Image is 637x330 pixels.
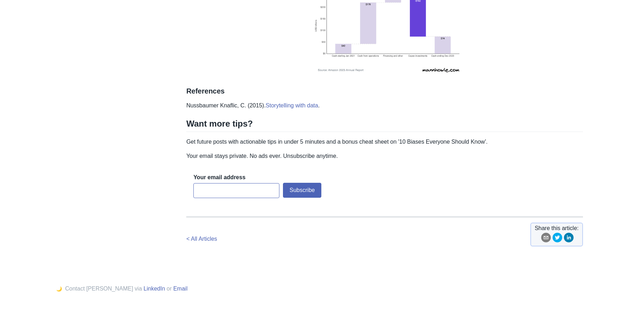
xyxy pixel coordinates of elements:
[186,152,583,160] p: Your email stays private. No ads ever. Unsubscribe anytime.
[541,233,551,245] button: email
[186,87,583,96] h3: References
[186,101,583,110] p: Nussbaumer Knaflic, C. (2015). .
[186,138,583,146] p: Get future posts with actionable tips in under 5 minutes and a bonus cheat sheet on '10 Biases Ev...
[564,233,574,245] button: linkedin
[193,174,245,181] label: Your email address
[173,286,187,292] a: Email
[266,102,318,108] a: Storytelling with data
[535,224,579,233] span: Share this article:
[65,286,142,292] span: Contact [PERSON_NAME] via
[186,118,583,132] h2: Want more tips?
[552,233,562,245] button: twitter
[186,236,217,242] a: < All Articles
[283,183,321,198] button: Subscribe
[144,286,165,292] a: LinkedIn
[54,286,64,292] button: 🌙
[167,286,172,292] span: or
